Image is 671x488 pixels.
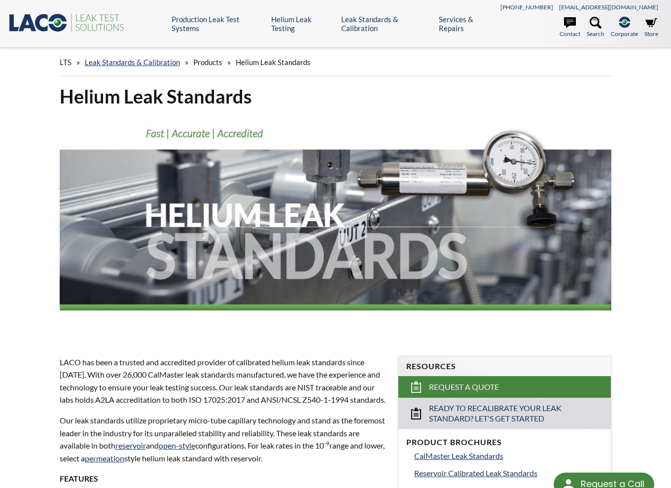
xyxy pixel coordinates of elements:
[414,467,603,480] a: Reservoir Calibrated Leak Standards
[115,441,146,450] a: reservoir
[85,58,180,67] a: Leak Standards & Calibration
[559,3,658,11] a: [EMAIL_ADDRESS][DOMAIN_NAME]
[60,356,386,406] p: LACO has been a trusted and accredited provider of calibrated helium leak standards since [DATE]....
[324,440,329,447] sup: -9
[341,15,431,33] a: Leak Standards & Calibration
[271,15,333,33] a: Helium Leak Testing
[439,15,497,33] a: Services & Repairs
[429,382,499,392] span: Request a Quote
[398,376,611,398] a: Request a Quote
[587,17,604,38] a: Search
[611,29,638,38] span: Corporate
[414,468,537,478] span: Reservoir Calibrated Leak Standards
[406,437,603,448] h4: Product Brochures
[406,361,603,372] h4: Resources
[60,58,71,67] span: LTS
[429,403,580,424] span: Ready to Recalibrate Your Leak Standard? Let's Get Started
[500,3,553,11] a: [PHONE_NUMBER]
[644,17,658,38] a: Store
[60,116,612,337] img: Helium Leak Standards header
[172,15,264,33] a: Production Leak Test Systems
[60,414,386,464] p: Our leak standards utilize proprietary micro-tube capillary technology and stand as the foremost ...
[193,58,222,67] span: Products
[60,474,98,483] strong: FEATURES
[85,453,124,463] a: permeation
[236,58,311,67] span: Helium Leak Standards
[414,450,603,462] a: CalMaster Leak Standards
[60,48,612,76] div: » » »
[398,398,611,429] a: Ready to Recalibrate Your Leak Standard? Let's Get Started
[159,441,195,450] a: open-style
[60,84,612,108] h1: Helium Leak Standards
[414,451,503,460] span: CalMaster Leak Standards
[560,17,580,38] a: Contact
